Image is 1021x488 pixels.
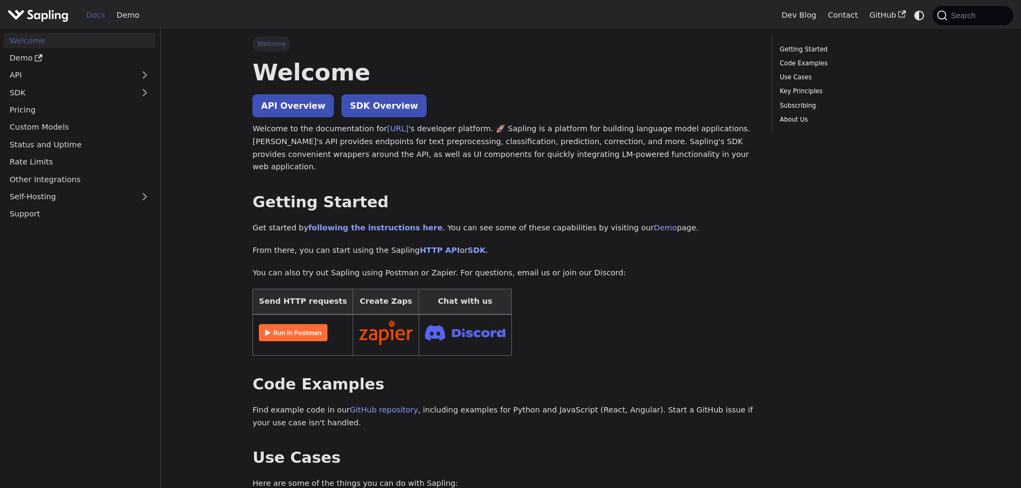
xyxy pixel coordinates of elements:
h1: Welcome [252,58,756,87]
a: SDK Overview [341,94,427,117]
th: Create Zaps [353,289,419,314]
th: Send HTTP requests [253,289,353,314]
h2: Code Examples [252,375,756,394]
a: Welcome [4,33,155,48]
a: Demo [654,223,677,232]
p: You can also try out Sapling using Postman or Zapier. For questions, email us or join our Discord: [252,267,756,280]
a: [URL] [387,124,408,133]
a: SDK [4,85,134,100]
a: Self-Hosting [4,189,155,205]
span: Welcome [252,36,290,51]
a: API [4,67,134,83]
a: Docs [80,7,111,24]
img: Join Discord [425,322,505,344]
img: Connect in Zapier [359,320,413,345]
img: Run in Postman [259,324,327,341]
a: Code Examples [780,58,925,69]
h2: Use Cases [252,448,756,468]
a: SDK [468,246,486,254]
a: GitHub repository [350,406,418,414]
a: Status and Uptime [4,137,155,152]
img: Sapling.ai [8,7,69,23]
th: Chat with us [419,289,511,314]
a: following the instructions here [308,223,442,232]
a: Dev Blog [776,7,822,24]
p: Welcome to the documentation for 's developer platform. 🚀 Sapling is a platform for building lang... [252,123,756,174]
p: Get started by . You can see some of these capabilities by visiting our page. [252,222,756,235]
p: Find example code in our , including examples for Python and JavaScript (React, Angular). Start a... [252,404,756,430]
a: Subscribing [780,101,925,111]
a: Sapling.aiSapling.ai [8,7,72,23]
a: Getting Started [780,44,925,55]
a: Use Cases [780,72,925,82]
button: Expand sidebar category 'API' [134,67,155,83]
a: Contact [822,7,864,24]
a: Custom Models [4,119,155,135]
a: GitHub [863,7,911,24]
button: Search (Command+K) [933,6,1013,25]
a: Other Integrations [4,171,155,187]
a: Demo [4,50,155,66]
a: HTTP API [420,246,460,254]
a: Pricing [4,102,155,118]
a: Rate Limits [4,154,155,170]
a: Key Principles [780,86,925,96]
button: Switch between dark and light mode (currently system mode) [912,7,927,23]
a: Support [4,206,155,222]
a: About Us [780,115,925,125]
button: Expand sidebar category 'SDK' [134,85,155,100]
a: API Overview [252,94,334,117]
p: From there, you can start using the Sapling or . [252,244,756,257]
nav: Breadcrumbs [252,36,756,51]
span: Search [948,11,982,20]
a: Demo [111,7,145,24]
h2: Getting Started [252,193,756,212]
